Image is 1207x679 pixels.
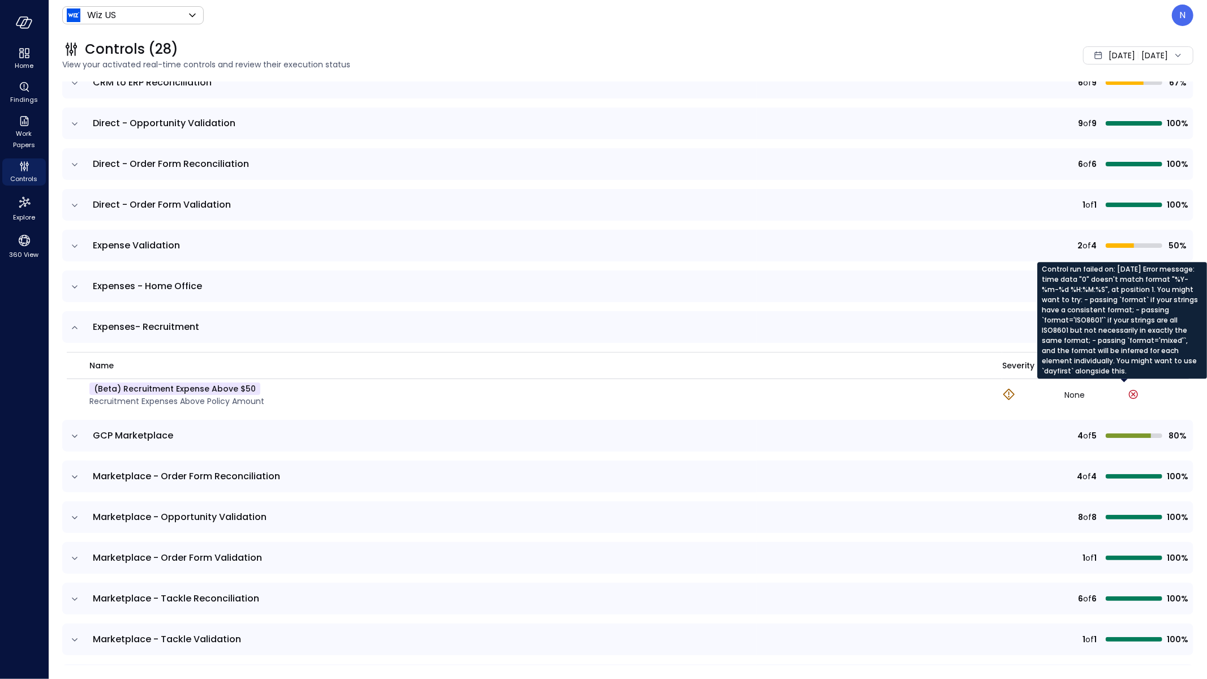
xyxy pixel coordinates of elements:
[1077,239,1083,252] span: 2
[1092,429,1097,442] span: 5
[93,280,202,293] span: Expenses - Home Office
[89,395,264,407] p: Recruitment expenses Above policy amount
[1083,158,1092,170] span: of
[69,431,80,442] button: expand row
[69,200,80,211] button: expand row
[89,383,260,395] p: (beta) Recruitment Expense Above $50
[1002,388,1016,402] div: Warning
[1092,592,1097,605] span: 6
[2,192,46,224] div: Explore
[89,359,114,372] span: name
[1083,199,1085,211] span: 1
[1092,158,1097,170] span: 6
[1109,49,1135,62] span: [DATE]
[1077,470,1083,483] span: 4
[93,198,231,211] span: Direct - Order Form Validation
[1085,199,1094,211] span: of
[1092,117,1097,130] span: 9
[1127,388,1140,401] div: Control run failed on: Aug 8, 2025 Error message: time data "0" doesn't match format "%Y-%m-%d %H...
[1167,199,1187,211] span: 100%
[1077,429,1083,442] span: 4
[1083,470,1091,483] span: of
[1085,552,1094,564] span: of
[1083,511,1092,523] span: of
[67,8,80,22] img: Icon
[69,159,80,170] button: expand row
[69,281,80,293] button: expand row
[10,249,39,260] span: 360 View
[69,118,80,130] button: expand row
[1078,117,1083,130] span: 9
[1167,429,1187,442] span: 80%
[1172,5,1193,26] div: Noy Vadai
[1092,511,1097,523] span: 8
[1083,552,1085,564] span: 1
[93,117,235,130] span: Direct - Opportunity Validation
[2,45,46,72] div: Home
[69,594,80,605] button: expand row
[93,510,267,523] span: Marketplace - Opportunity Validation
[1091,239,1097,252] span: 4
[13,212,35,223] span: Explore
[2,158,46,186] div: Controls
[87,8,116,22] p: Wiz US
[69,634,80,646] button: expand row
[1167,511,1187,523] span: 100%
[69,512,80,523] button: expand row
[1167,592,1187,605] span: 100%
[1167,470,1187,483] span: 100%
[1064,391,1127,399] div: None
[62,58,881,71] span: View your activated real-time controls and review their execution status
[69,322,80,333] button: expand row
[1092,76,1097,89] span: 9
[69,553,80,564] button: expand row
[1083,592,1092,605] span: of
[1083,633,1085,646] span: 1
[15,60,33,71] span: Home
[7,128,41,151] span: Work Papers
[93,592,259,605] span: Marketplace - Tackle Reconciliation
[1180,8,1186,22] p: N
[93,429,173,442] span: GCP Marketplace
[1083,239,1091,252] span: of
[1167,117,1187,130] span: 100%
[10,94,38,105] span: Findings
[93,470,280,483] span: Marketplace - Order Form Reconciliation
[2,231,46,261] div: 360 View
[93,157,249,170] span: Direct - Order Form Reconciliation
[1167,552,1187,564] span: 100%
[1094,633,1097,646] span: 1
[1078,158,1083,170] span: 6
[93,320,199,333] span: Expenses- Recruitment
[93,239,180,252] span: Expense Validation
[2,113,46,152] div: Work Papers
[1078,76,1083,89] span: 6
[85,40,178,58] span: Controls (28)
[93,76,212,89] span: CRM to ERP Reconciliation
[93,551,262,564] span: Marketplace - Order Form Validation
[69,240,80,252] button: expand row
[1078,511,1083,523] span: 8
[1085,633,1094,646] span: of
[1083,76,1092,89] span: of
[1167,76,1187,89] span: 67%
[11,173,38,184] span: Controls
[1094,199,1097,211] span: 1
[1094,552,1097,564] span: 1
[1091,470,1097,483] span: 4
[93,633,241,646] span: Marketplace - Tackle Validation
[69,78,80,89] button: expand row
[1083,117,1092,130] span: of
[1078,592,1083,605] span: 6
[2,79,46,106] div: Findings
[1167,239,1187,252] span: 50%
[1002,359,1034,372] span: Severity
[1167,633,1187,646] span: 100%
[1167,158,1187,170] span: 100%
[1037,262,1207,379] div: Control run failed on: [DATE] Error message: time data "0" doesn't match format "%Y-%m-%d %H:%M:%...
[1083,429,1092,442] span: of
[69,471,80,483] button: expand row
